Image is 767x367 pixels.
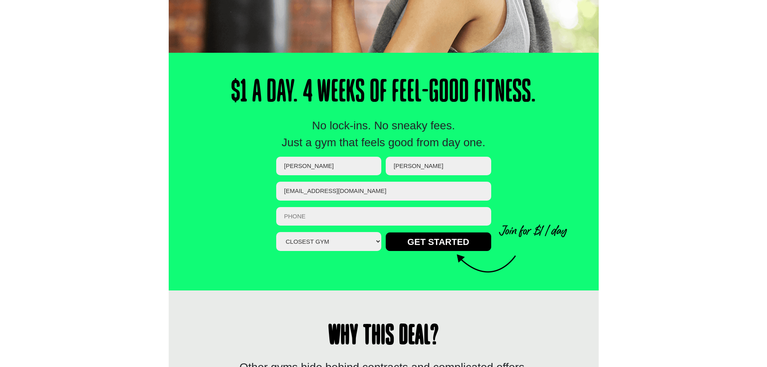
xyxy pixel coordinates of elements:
[211,77,555,109] h1: $1 a Day. 4 Weeks of Feel-Good Fitness.
[276,157,382,176] input: FIRST NAME
[386,157,491,176] input: LAST NAME
[386,232,491,251] input: GET STARTED
[276,182,491,201] input: Email
[276,207,491,226] input: PHONE
[185,323,583,351] h1: Why This Deal?
[276,117,491,151] div: No lock-ins. No sneaky fees. Just a gym that feels good from day one.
